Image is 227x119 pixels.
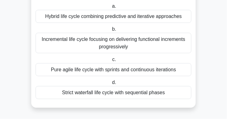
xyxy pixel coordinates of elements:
[112,26,116,32] span: b.
[112,80,116,85] span: d.
[36,86,191,99] div: Strict waterfall life cycle with sequential phases
[36,63,191,76] div: Pure agile life cycle with sprints and continuous iterations
[36,33,191,53] div: Incremental life cycle focusing on delivering functional increments progressively
[112,3,116,9] span: a.
[112,57,116,62] span: c.
[36,10,191,23] div: Hybrid life cycle combining predictive and iterative approaches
